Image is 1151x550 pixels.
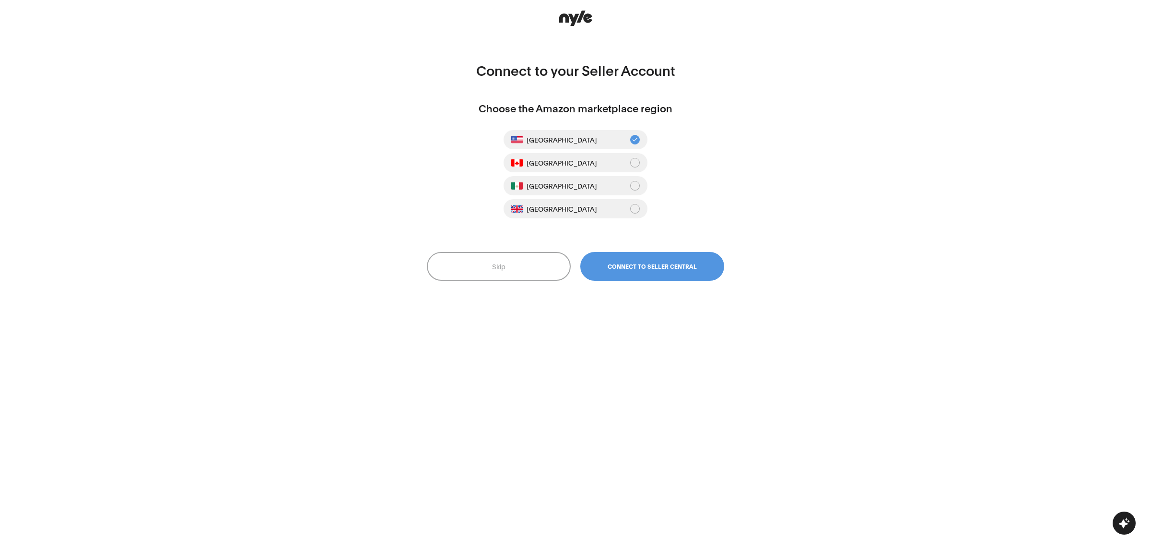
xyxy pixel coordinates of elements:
span: [GEOGRAPHIC_DATA] [527,180,597,191]
button: [GEOGRAPHIC_DATA] [504,176,647,195]
button: Skip [427,252,571,281]
span: [GEOGRAPHIC_DATA] [527,203,597,214]
span: [GEOGRAPHIC_DATA] [527,157,597,168]
button: [GEOGRAPHIC_DATA] [504,153,647,172]
button: Connect to Seller Central [580,252,724,281]
span: Connect to Seller Central [608,263,697,270]
h1: Connect to your Seller Account [476,60,675,81]
h2: Choose the Amazon marketplace region [479,100,672,116]
button: [GEOGRAPHIC_DATA] [504,130,647,149]
button: [GEOGRAPHIC_DATA] [504,199,647,218]
span: [GEOGRAPHIC_DATA] [527,134,597,145]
